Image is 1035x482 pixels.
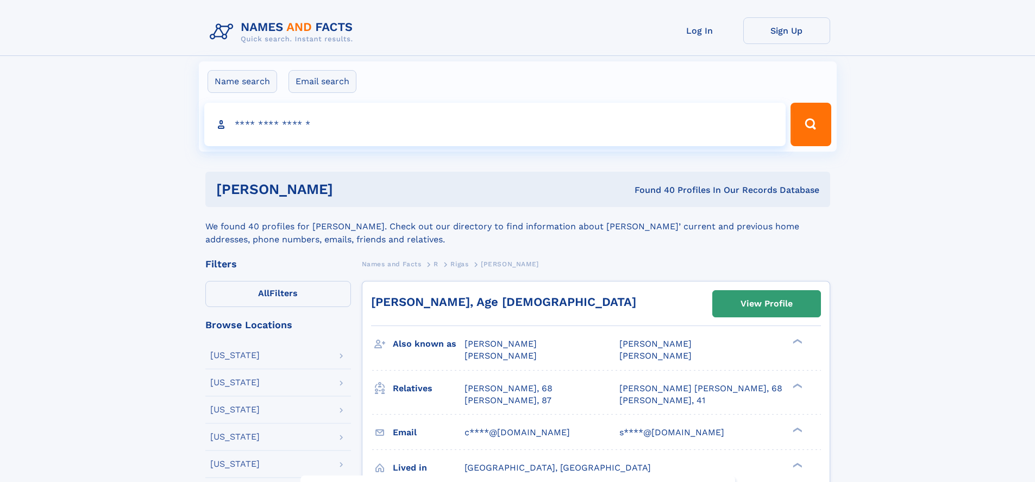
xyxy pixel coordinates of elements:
span: Rigas [450,260,468,268]
a: View Profile [713,291,820,317]
span: [GEOGRAPHIC_DATA], [GEOGRAPHIC_DATA] [465,462,651,473]
img: Logo Names and Facts [205,17,362,47]
div: [US_STATE] [210,405,260,414]
div: [US_STATE] [210,351,260,360]
a: Log In [656,17,743,44]
a: [PERSON_NAME], 68 [465,383,553,395]
span: [PERSON_NAME] [481,260,539,268]
div: ❯ [790,382,803,389]
a: Rigas [450,257,468,271]
div: [US_STATE] [210,460,260,468]
a: R [434,257,438,271]
label: Filters [205,281,351,307]
div: [US_STATE] [210,433,260,441]
div: ❯ [790,338,803,345]
h1: [PERSON_NAME] [216,183,484,196]
div: ❯ [790,461,803,468]
input: search input [204,103,786,146]
button: Search Button [791,103,831,146]
span: [PERSON_NAME] [465,339,537,349]
span: [PERSON_NAME] [465,350,537,361]
div: Browse Locations [205,320,351,330]
span: R [434,260,438,268]
label: Email search [288,70,356,93]
h3: Relatives [393,379,465,398]
div: Found 40 Profiles In Our Records Database [484,184,819,196]
a: [PERSON_NAME] [PERSON_NAME], 68 [619,383,782,395]
a: Sign Up [743,17,830,44]
span: [PERSON_NAME] [619,350,692,361]
a: [PERSON_NAME], 41 [619,395,705,406]
div: We found 40 profiles for [PERSON_NAME]. Check out our directory to find information about [PERSON... [205,207,830,246]
div: ❯ [790,426,803,433]
label: Name search [208,70,277,93]
div: View Profile [741,291,793,316]
h3: Also known as [393,335,465,353]
a: Names and Facts [362,257,422,271]
div: [US_STATE] [210,378,260,387]
h3: Lived in [393,459,465,477]
a: [PERSON_NAME], 87 [465,395,551,406]
h3: Email [393,423,465,442]
div: Filters [205,259,351,269]
a: [PERSON_NAME], Age [DEMOGRAPHIC_DATA] [371,295,636,309]
span: All [258,288,269,298]
span: [PERSON_NAME] [619,339,692,349]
